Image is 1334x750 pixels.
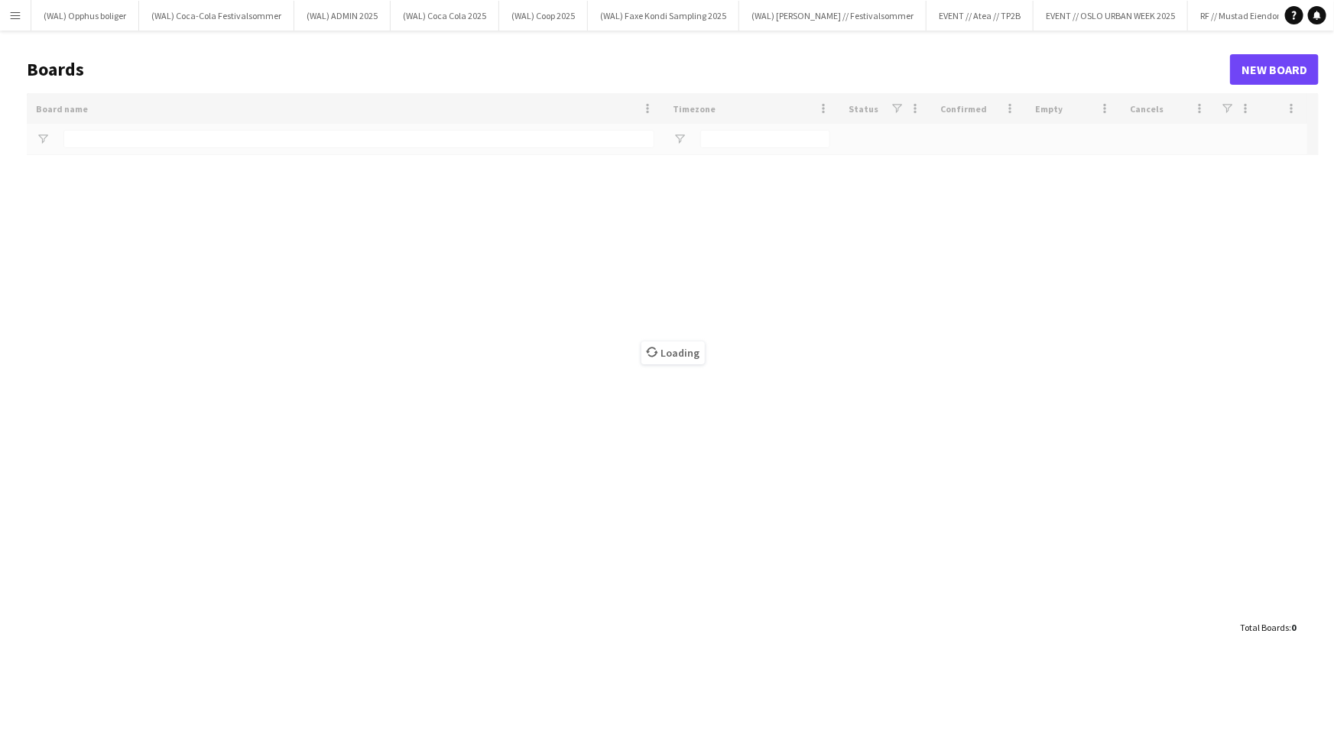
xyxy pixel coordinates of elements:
button: (WAL) Opphus boliger [31,1,139,31]
button: (WAL) Coca-Cola Festivalsommer [139,1,294,31]
button: (WAL) Coca Cola 2025 [391,1,499,31]
span: Loading [641,341,705,364]
span: Total Boards [1240,622,1289,633]
button: (WAL) Coop 2025 [499,1,588,31]
button: (WAL) ADMIN 2025 [294,1,391,31]
button: (WAL) Faxe Kondi Sampling 2025 [588,1,739,31]
span: 0 [1291,622,1296,633]
h1: Boards [27,58,1230,81]
button: (WAL) [PERSON_NAME] // Festivalsommer [739,1,927,31]
button: EVENT // OSLO URBAN WEEK 2025 [1034,1,1188,31]
button: EVENT // Atea // TP2B [927,1,1034,31]
a: New Board [1230,54,1319,85]
button: RF // Mustad Eiendom 2025 [1188,1,1318,31]
div: : [1240,613,1296,642]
